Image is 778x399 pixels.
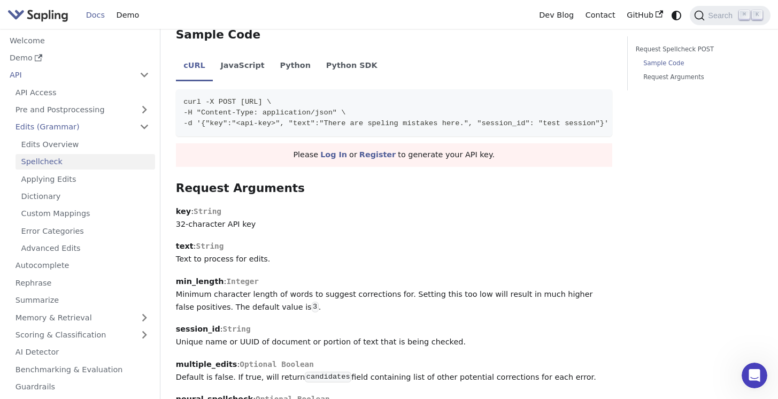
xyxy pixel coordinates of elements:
[10,102,155,118] a: Pre and Postprocessing
[690,6,770,25] button: Search (Command+K)
[359,150,396,159] a: Register
[4,50,155,66] a: Demo
[10,275,155,290] a: Rephrase
[10,379,155,395] a: Guardrails
[134,67,155,83] button: Collapse sidebar category 'API'
[10,293,155,308] a: Summarize
[213,52,272,82] li: JavaScript
[4,67,134,83] a: API
[16,223,155,239] a: Error Categories
[312,302,319,312] code: 3
[10,310,155,325] a: Memory & Retrieval
[16,171,155,187] a: Applying Edits
[643,58,755,68] a: Sample Code
[10,85,155,100] a: API Access
[176,181,612,196] h3: Request Arguments
[621,7,668,24] a: GitHub
[4,33,155,48] a: Welcome
[669,7,684,23] button: Switch between dark and light mode (currently system mode)
[272,52,318,82] li: Python
[533,7,579,24] a: Dev Blog
[7,7,68,23] img: Sapling.ai
[176,143,612,167] div: Please or to generate your API key.
[10,327,155,343] a: Scoring & Classification
[111,7,145,24] a: Demo
[80,7,111,24] a: Docs
[176,360,237,369] strong: multiple_edits
[643,72,755,82] a: Request Arguments
[705,11,739,20] span: Search
[176,358,612,384] p: : Default is false. If true, will return field containing list of other potential corrections for...
[10,258,155,273] a: Autocomplete
[752,10,762,20] kbd: K
[223,325,251,333] span: String
[176,207,191,216] strong: key
[176,242,194,250] strong: text
[176,323,612,349] p: : Unique name or UUID of document or portion of text that is being checked.
[16,136,155,152] a: Edits Overview
[10,344,155,360] a: AI Detector
[176,325,220,333] strong: session_id
[636,44,759,55] a: Request Spellcheck POST
[226,277,259,286] span: Integer
[194,207,221,216] span: String
[183,109,345,117] span: -H "Content-Type: application/json" \
[320,150,347,159] a: Log In
[176,28,612,42] h3: Sample Code
[176,240,612,266] p: : Text to process for edits.
[183,119,608,127] span: -d '{"key":"<api-key>", "text":"There are speling mistakes here.", "session_id": "test session"}'
[16,154,155,170] a: Spellcheck
[196,242,224,250] span: String
[10,362,155,377] a: Benchmarking & Evaluation
[16,206,155,221] a: Custom Mappings
[739,10,750,20] kbd: ⌘
[16,241,155,256] a: Advanced Edits
[240,360,314,369] span: Optional Boolean
[318,52,385,82] li: Python SDK
[10,119,155,135] a: Edits (Grammar)
[580,7,621,24] a: Contact
[305,372,351,382] code: candidates
[16,189,155,204] a: Dictionary
[7,7,72,23] a: Sapling.ai
[176,52,213,82] li: cURL
[176,205,612,231] p: : 32-character API key
[176,275,612,313] p: : Minimum character length of words to suggest corrections for. Setting this too low will result ...
[176,277,224,286] strong: min_length
[183,98,271,106] span: curl -X POST [URL] \
[742,363,767,388] iframe: Intercom live chat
